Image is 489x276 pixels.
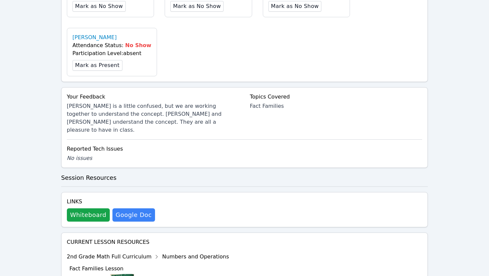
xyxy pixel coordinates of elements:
span: No issues [67,155,92,161]
h3: Session Resources [61,173,428,182]
h4: Links [67,198,155,206]
div: Fact Families [250,102,422,110]
div: Your Feedback [67,93,239,101]
span: Fact Families Lesson [70,265,124,272]
button: Whiteboard [67,208,110,222]
button: Mark as No Show [73,1,126,12]
button: Mark as No Show [170,1,224,12]
button: Mark as No Show [268,1,322,12]
div: Attendance Status: [73,41,151,49]
div: 2nd Grade Math Full Curriculum Numbers and Operations [67,251,245,262]
span: No Show [125,42,151,48]
a: [PERSON_NAME] [73,34,117,41]
div: Participation Level: absent [73,49,151,57]
button: Mark as Present [73,60,122,71]
a: Google Doc [112,208,155,222]
div: [PERSON_NAME] is a little confused, but we are working together to understand the concept. [PERSO... [67,102,239,134]
div: Reported Tech Issues [67,145,422,153]
h4: Current Lesson Resources [67,238,422,246]
div: Topics Covered [250,93,422,101]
